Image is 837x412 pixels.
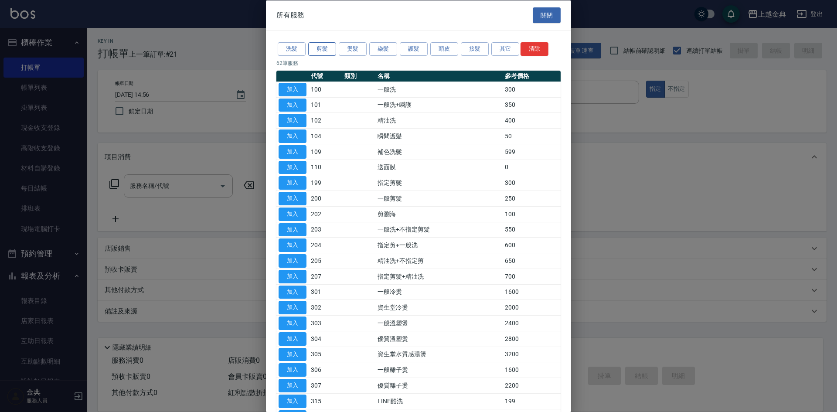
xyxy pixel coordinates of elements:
[309,269,342,284] td: 207
[279,114,306,127] button: 加入
[276,10,304,19] span: 所有服務
[375,128,503,144] td: 瞬間護髮
[503,347,561,362] td: 3200
[279,207,306,221] button: 加入
[375,160,503,175] td: 送面膜
[309,222,342,238] td: 203
[503,97,561,113] td: 350
[279,145,306,158] button: 加入
[503,300,561,315] td: 2000
[533,7,561,23] button: 關閉
[503,160,561,175] td: 0
[279,269,306,283] button: 加入
[279,223,306,236] button: 加入
[309,97,342,113] td: 101
[503,393,561,409] td: 199
[375,237,503,253] td: 指定剪+一般洗
[375,331,503,347] td: 優質溫塑燙
[309,144,342,160] td: 109
[503,362,561,378] td: 1600
[279,160,306,174] button: 加入
[279,363,306,377] button: 加入
[503,128,561,144] td: 50
[309,237,342,253] td: 204
[375,175,503,191] td: 指定剪髮
[309,128,342,144] td: 104
[375,362,503,378] td: 一般離子燙
[279,82,306,96] button: 加入
[278,42,306,56] button: 洗髮
[309,175,342,191] td: 199
[375,70,503,82] th: 名稱
[308,42,336,56] button: 剪髮
[309,191,342,206] td: 200
[309,284,342,300] td: 301
[375,300,503,315] td: 資生堂冷燙
[375,206,503,222] td: 剪瀏海
[309,206,342,222] td: 202
[491,42,519,56] button: 其它
[279,238,306,252] button: 加入
[309,393,342,409] td: 315
[339,42,367,56] button: 燙髮
[503,191,561,206] td: 250
[369,42,397,56] button: 染髮
[279,379,306,392] button: 加入
[279,98,306,112] button: 加入
[375,393,503,409] td: LINE酷洗
[279,394,306,408] button: 加入
[400,42,428,56] button: 護髮
[503,331,561,347] td: 2800
[279,301,306,314] button: 加入
[309,112,342,128] td: 102
[309,378,342,393] td: 307
[279,192,306,205] button: 加入
[503,222,561,238] td: 550
[375,222,503,238] td: 一般洗+不指定剪髮
[279,285,306,299] button: 加入
[503,70,561,82] th: 參考價格
[279,317,306,330] button: 加入
[375,253,503,269] td: 精油洗+不指定剪
[503,82,561,97] td: 300
[279,254,306,268] button: 加入
[461,42,489,56] button: 接髮
[503,175,561,191] td: 300
[503,284,561,300] td: 1600
[503,112,561,128] td: 400
[309,362,342,378] td: 306
[503,269,561,284] td: 700
[309,300,342,315] td: 302
[276,59,561,67] p: 62 筆服務
[309,253,342,269] td: 205
[503,315,561,331] td: 2400
[503,378,561,393] td: 2200
[521,42,548,56] button: 清除
[503,206,561,222] td: 100
[279,129,306,143] button: 加入
[375,315,503,331] td: 一般溫塑燙
[309,160,342,175] td: 110
[279,332,306,345] button: 加入
[375,191,503,206] td: 一般剪髮
[375,284,503,300] td: 一般冷燙
[375,378,503,393] td: 優質離子燙
[503,144,561,160] td: 599
[309,347,342,362] td: 305
[309,315,342,331] td: 303
[309,331,342,347] td: 304
[430,42,458,56] button: 頭皮
[375,112,503,128] td: 精油洗
[309,82,342,97] td: 100
[309,70,342,82] th: 代號
[503,253,561,269] td: 650
[503,237,561,253] td: 600
[375,144,503,160] td: 補色洗髮
[279,347,306,361] button: 加入
[342,70,376,82] th: 類別
[375,347,503,362] td: 資生堂水質感湯燙
[375,269,503,284] td: 指定剪髮+精油洗
[375,97,503,113] td: 一般洗+瞬護
[279,176,306,190] button: 加入
[375,82,503,97] td: 一般洗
